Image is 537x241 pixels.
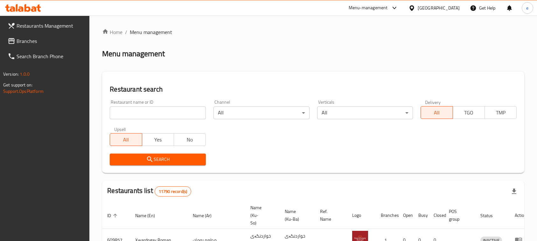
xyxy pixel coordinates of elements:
[349,4,388,12] div: Menu-management
[3,70,19,78] span: Version:
[425,100,441,104] label: Delivery
[3,87,44,95] a: Support.OpsPlatform
[145,135,171,144] span: Yes
[510,202,532,229] th: Action
[485,106,517,119] button: TMP
[107,186,191,196] h2: Restaurants list
[418,4,460,11] div: [GEOGRAPHIC_DATA]
[130,28,172,36] span: Menu management
[135,212,163,219] span: Name (En)
[17,52,85,60] span: Search Branch Phone
[17,37,85,45] span: Branches
[110,85,517,94] h2: Restaurant search
[155,186,191,196] div: Total records count
[102,28,524,36] nav: breadcrumb
[102,28,122,36] a: Home
[526,4,528,11] span: e
[480,212,501,219] span: Status
[107,212,119,219] span: ID
[506,184,522,199] div: Export file
[3,81,32,89] span: Get support on:
[174,133,206,146] button: No
[20,70,30,78] span: 1.0.0
[456,108,482,117] span: TGO
[155,189,191,195] span: 11790 record(s)
[3,33,90,49] a: Branches
[110,133,142,146] button: All
[413,202,429,229] th: Busy
[421,106,453,119] button: All
[429,202,444,229] th: Closed
[193,212,220,219] span: Name (Ar)
[250,204,272,227] span: Name (Ku-So)
[114,127,126,131] label: Upsell
[449,208,468,223] span: POS group
[376,202,398,229] th: Branches
[142,133,174,146] button: Yes
[320,208,339,223] span: Ref. Name
[423,108,450,117] span: All
[347,202,376,229] th: Logo
[398,202,413,229] th: Open
[213,107,310,119] div: All
[113,135,139,144] span: All
[317,107,413,119] div: All
[3,49,90,64] a: Search Branch Phone
[285,208,307,223] span: Name (Ku-Ba)
[115,155,201,163] span: Search
[110,107,206,119] input: Search for restaurant name or ID..
[3,18,90,33] a: Restaurants Management
[110,154,206,165] button: Search
[453,106,485,119] button: TGO
[102,49,165,59] h2: Menu management
[177,135,203,144] span: No
[17,22,85,30] span: Restaurants Management
[125,28,127,36] li: /
[487,108,514,117] span: TMP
